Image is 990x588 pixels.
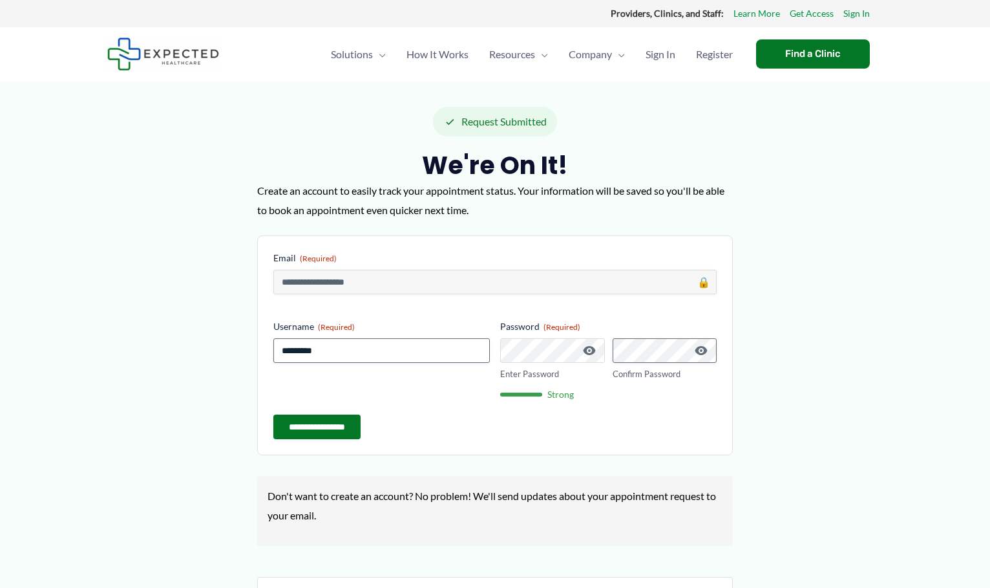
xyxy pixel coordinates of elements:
label: Confirm Password [613,368,717,380]
span: Menu Toggle [373,32,386,77]
legend: Password [500,320,580,333]
a: Learn More [733,5,780,22]
span: Sign In [646,32,675,77]
a: How It Works [396,32,479,77]
a: Register [686,32,743,77]
span: Register [696,32,733,77]
span: Resources [489,32,535,77]
p: Create an account to easily track your appointment status. Your information will be saved so you'... [257,181,733,219]
img: Expected Healthcare Logo - side, dark font, small [107,38,219,71]
a: Get Access [790,5,834,22]
nav: Primary Site Navigation [321,32,743,77]
a: Sign In [635,32,686,77]
button: Show Password [582,343,597,358]
p: Don't want to create an account? No problem! We'll send updates about your appointment request to... [268,486,722,525]
a: Find a Clinic [756,39,870,69]
span: Solutions [331,32,373,77]
h2: We're On It! [257,149,733,181]
span: (Required) [543,322,580,332]
a: CompanyMenu Toggle [558,32,635,77]
a: SolutionsMenu Toggle [321,32,396,77]
label: Enter Password [500,368,605,380]
label: Email [273,252,717,265]
span: (Required) [300,254,337,263]
button: Show Password [693,343,709,358]
label: Username [273,320,490,333]
span: How It Works [406,32,469,77]
div: Request Submitted [433,107,557,136]
span: Company [569,32,612,77]
span: Menu Toggle [612,32,625,77]
span: Menu Toggle [535,32,548,77]
a: ResourcesMenu Toggle [479,32,558,77]
div: Strong [500,390,717,399]
span: (Required) [318,322,355,332]
strong: Providers, Clinics, and Staff: [611,8,724,19]
a: Sign In [843,5,870,22]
